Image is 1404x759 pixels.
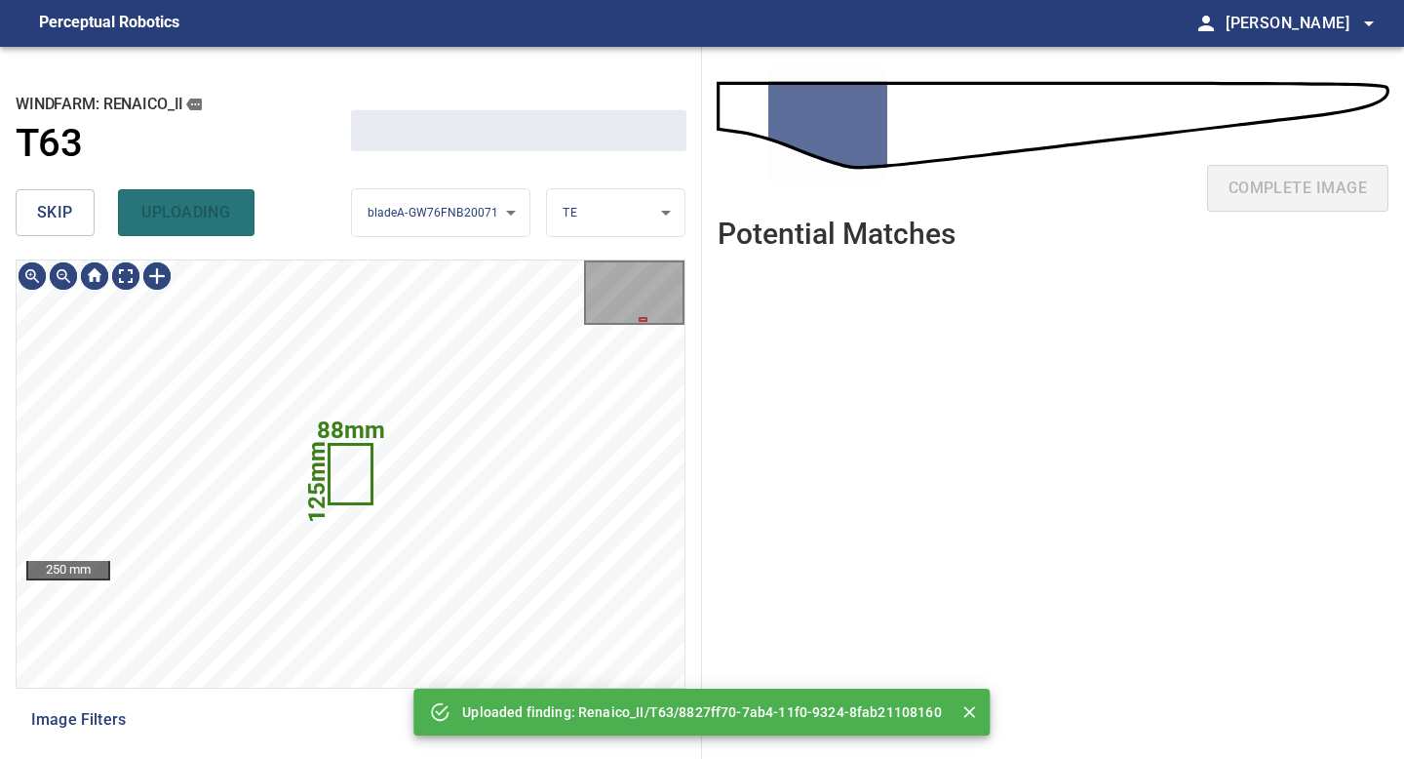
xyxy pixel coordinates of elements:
[563,206,576,220] span: TE
[578,704,942,720] a: Renaico_II/T63/8827ff70-7ab4-11f0-9324-8fab21108160
[1194,12,1218,35] span: person
[16,121,351,167] a: T63
[17,260,48,292] img: Zoom in
[16,697,685,743] div: Image Filters
[141,260,173,292] img: Toggle selection
[368,206,499,220] span: bladeA-GW76FNB20071
[1218,4,1381,43] button: [PERSON_NAME]
[16,121,82,167] h1: T63
[39,8,179,39] figcaption: Perceptual Robotics
[303,441,331,523] text: 125mm
[462,702,941,722] p: Uploaded finding:
[16,189,95,236] button: skip
[110,260,141,292] img: Toggle full page
[31,708,646,732] span: Image Filters
[48,260,79,292] img: Zoom out
[37,199,73,226] span: skip
[183,94,205,115] button: copy message details
[352,188,530,238] div: bladeA-GW76FNB20071
[317,417,385,444] text: 88mm
[1357,12,1381,35] span: arrow_drop_down
[1226,10,1381,37] span: [PERSON_NAME]
[79,260,110,292] img: Go home
[718,218,955,250] h2: Potential Matches
[16,94,351,115] h2: windfarm: Renaico_II
[957,699,983,725] button: Close
[547,188,684,238] div: TE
